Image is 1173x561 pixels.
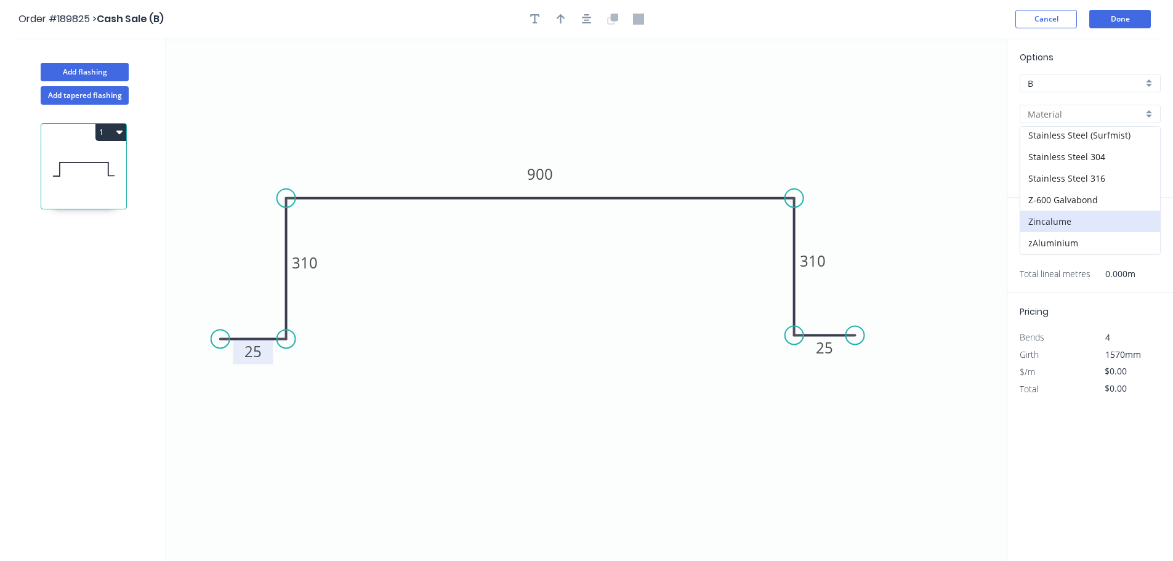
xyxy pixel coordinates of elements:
[1089,10,1151,28] button: Done
[166,38,1007,561] svg: 0
[41,86,129,105] button: Add tapered flashing
[527,164,553,184] tspan: 900
[18,12,97,26] span: Order #189825 >
[41,63,129,81] button: Add flashing
[1020,211,1160,232] div: Zincalume
[1028,77,1143,90] input: Price level
[1020,124,1160,146] div: Stainless Steel (Surfmist)
[1020,189,1160,211] div: Z-600 Galvabond
[1020,51,1054,63] span: Options
[95,124,126,141] button: 1
[1015,10,1077,28] button: Cancel
[1020,366,1035,377] span: $/m
[1090,265,1135,283] span: 0.000m
[97,12,164,26] span: Cash Sale (B)
[244,341,262,361] tspan: 25
[1105,331,1110,343] span: 4
[1020,383,1038,395] span: Total
[1020,167,1160,189] div: Stainless Steel 316
[816,337,833,358] tspan: 25
[1020,146,1160,167] div: Stainless Steel 304
[292,252,318,273] tspan: 310
[1020,265,1090,283] span: Total lineal metres
[1020,305,1049,318] span: Pricing
[1020,232,1160,254] div: zAluminium
[1105,349,1141,360] span: 1570mm
[800,251,826,271] tspan: 310
[1028,108,1143,121] input: Material
[1020,349,1039,360] span: Girth
[1020,331,1044,343] span: Bends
